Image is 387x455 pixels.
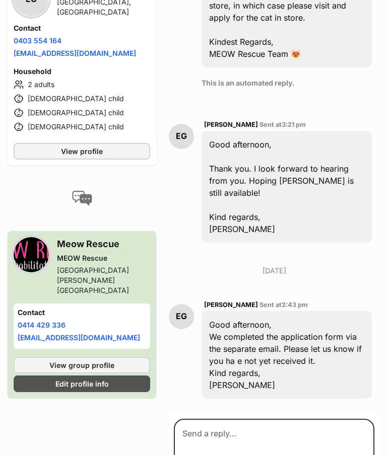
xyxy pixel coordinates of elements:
[14,143,150,160] a: View profile
[202,311,372,399] div: Good afternoon, We completed the application form via the separate email. Please let us know if y...
[260,301,308,309] span: Sent at
[14,79,150,91] li: 2 adults
[169,265,379,276] p: [DATE]
[49,360,114,370] span: View group profile
[169,304,194,329] div: EG
[169,124,194,149] div: EG
[14,36,61,45] a: 0403 554 164
[18,321,66,329] a: 0414 429 336
[14,23,150,33] h4: Contact
[282,121,306,128] span: 3:21 pm
[18,308,146,318] h4: Contact
[57,265,150,295] div: [GEOGRAPHIC_DATA][PERSON_NAME][GEOGRAPHIC_DATA]
[57,253,150,263] div: MEOW Rescue
[260,121,306,128] span: Sent at
[72,191,92,206] img: conversation-icon-4a6f8262b818ee0b60e3300018af0b2d0b884aa5de6e9bcb8d3d4eeb1a70a7c4.svg
[14,66,150,77] h4: Household
[202,131,372,243] div: Good afternoon, Thank you. I look forward to hearing from you. Hoping [PERSON_NAME] is still avai...
[202,78,372,88] p: This is an automated reply.
[18,333,140,342] a: [EMAIL_ADDRESS][DOMAIN_NAME]
[204,121,258,128] span: [PERSON_NAME]
[61,146,103,157] span: View profile
[204,301,258,309] span: [PERSON_NAME]
[14,357,150,373] a: View group profile
[14,375,150,392] a: Edit profile info
[55,378,109,389] span: Edit profile info
[14,121,150,133] li: [DEMOGRAPHIC_DATA] child
[14,93,150,105] li: [DEMOGRAPHIC_DATA] child
[14,49,136,57] a: [EMAIL_ADDRESS][DOMAIN_NAME]
[282,301,308,309] span: 2:43 pm
[14,107,150,119] li: [DEMOGRAPHIC_DATA] child
[14,237,49,272] img: MEOW Rescue profile pic
[57,237,150,251] h3: Meow Rescue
